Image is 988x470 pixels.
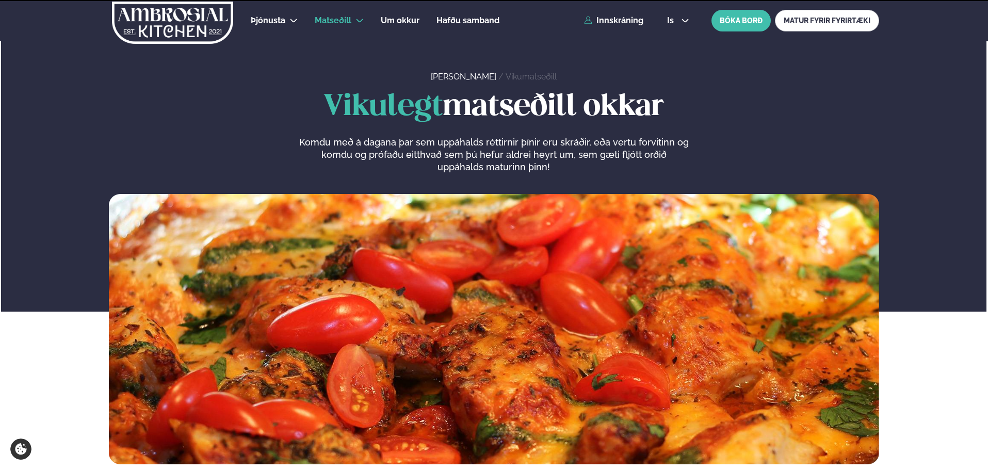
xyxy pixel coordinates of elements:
a: Hafðu samband [436,14,499,27]
a: Innskráning [584,16,643,25]
span: / [498,72,506,82]
a: Matseðill [315,14,351,27]
h1: matseðill okkar [109,91,879,124]
button: is [659,17,698,25]
span: is [667,17,677,25]
p: Komdu með á dagana þar sem uppáhalds réttirnir þínir eru skráðir, eða vertu forvitinn og komdu og... [299,136,689,173]
img: image alt [109,194,879,464]
a: MATUR FYRIR FYRIRTÆKI [775,10,879,31]
a: Um okkur [381,14,419,27]
span: Um okkur [381,15,419,25]
span: Hafðu samband [436,15,499,25]
a: Cookie settings [10,439,31,460]
a: [PERSON_NAME] [431,72,496,82]
button: BÓKA BORÐ [711,10,771,31]
span: Matseðill [315,15,351,25]
img: logo [111,2,234,44]
span: Þjónusta [251,15,285,25]
span: Vikulegt [323,93,443,121]
a: Vikumatseðill [506,72,557,82]
a: Þjónusta [251,14,285,27]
